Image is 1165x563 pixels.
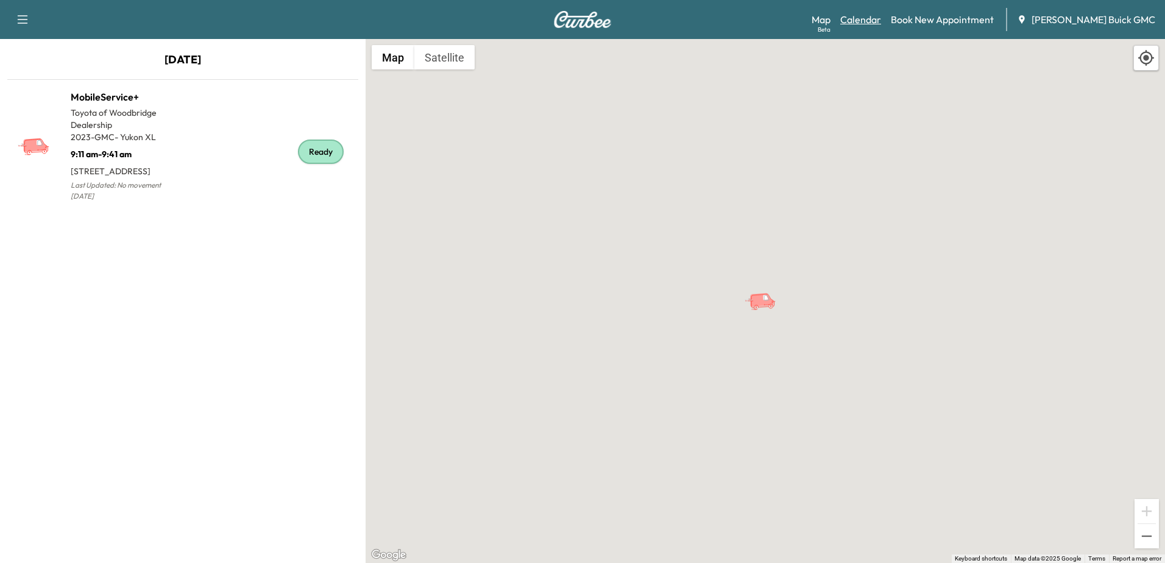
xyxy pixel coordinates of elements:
img: Curbee Logo [553,11,612,28]
a: Book New Appointment [891,12,994,27]
button: Show street map [372,45,414,69]
p: [STREET_ADDRESS] [71,160,183,177]
a: Open this area in Google Maps (opens a new window) [369,547,409,563]
div: Beta [818,25,830,34]
p: Toyota of Woodbridge Dealership [71,107,183,131]
h1: MobileService+ [71,90,183,104]
p: 9:11 am - 9:41 am [71,143,183,160]
button: Zoom in [1135,499,1159,523]
gmp-advanced-marker: MobileService+ [744,280,787,301]
span: [PERSON_NAME] Buick GMC [1032,12,1155,27]
p: 2023 - GMC - Yukon XL [71,131,183,143]
div: Recenter map [1133,45,1159,71]
img: Google [369,547,409,563]
span: Map data ©2025 Google [1015,555,1081,562]
a: Calendar [840,12,881,27]
button: Keyboard shortcuts [955,554,1007,563]
a: Terms (opens in new tab) [1088,555,1105,562]
button: Zoom out [1135,524,1159,548]
div: Ready [298,140,344,164]
a: Report a map error [1113,555,1161,562]
button: Show satellite imagery [414,45,475,69]
a: MapBeta [812,12,830,27]
p: Last Updated: No movement [DATE] [71,177,183,204]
